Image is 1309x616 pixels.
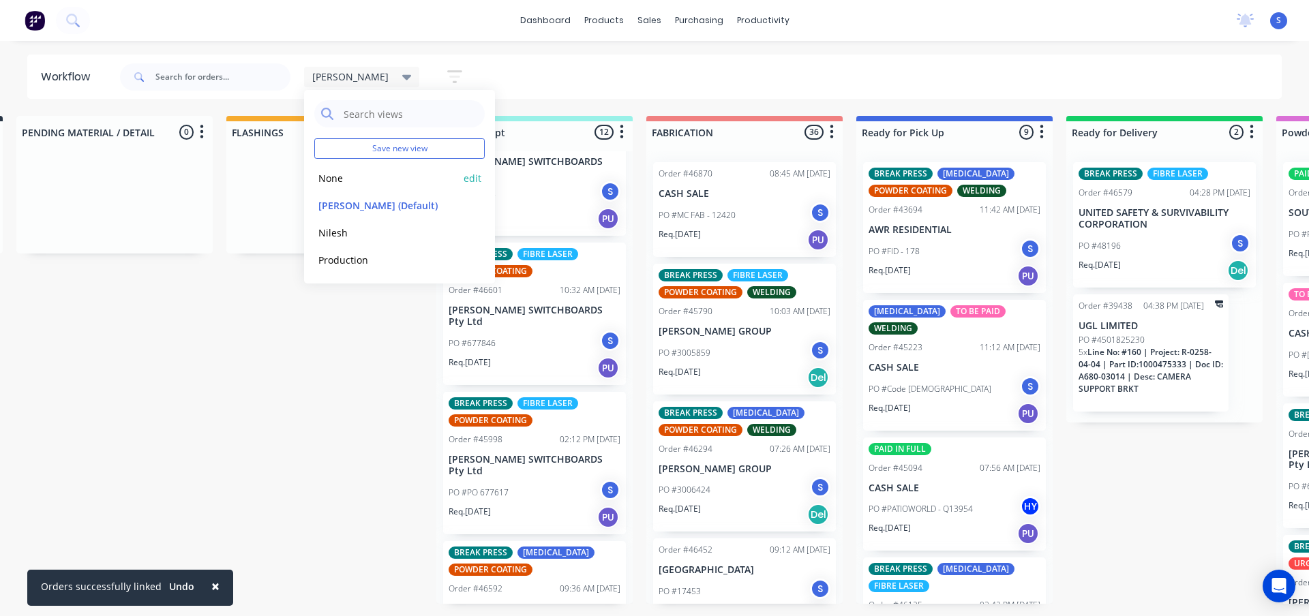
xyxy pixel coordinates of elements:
[1079,168,1143,180] div: BREAK PRESS
[449,564,532,576] div: POWDER COATING
[1079,346,1223,395] span: Line No: #160 | Project: R-0258-04-04 | Part ID:1000475333 | Doc ID: A680-03014 | Desc: CAMERA SU...
[449,156,620,179] p: [PERSON_NAME] SWITCHBOARDS Pty Ltd
[449,284,502,296] div: Order #46601
[1073,162,1256,288] div: BREAK PRESSFIBRE LASEROrder #4657904:28 PM [DATE]UNITED SAFETY & SURVIVABILITY CORPORATIONPO #481...
[517,546,595,559] div: [MEDICAL_DATA]
[513,10,577,31] a: dashboard
[659,407,723,419] div: BREAK PRESS
[659,269,723,281] div: BREAK PRESS
[449,506,491,518] p: Req. [DATE]
[747,286,796,298] div: WELDING
[1079,259,1121,271] p: Req. [DATE]
[659,228,701,241] p: Req. [DATE]
[869,599,922,611] div: Order #46125
[1227,260,1249,281] div: Del
[869,522,911,534] p: Req. [DATE]
[869,185,952,197] div: POWDER COATING
[1079,207,1250,230] p: UNITED SAFETY & SURVIVABILITY CORPORATION
[869,362,1040,373] p: CASH SALE
[449,433,502,446] div: Order #45998
[577,10,631,31] div: products
[869,168,933,180] div: BREAK PRESS
[449,546,513,559] div: BREAK PRESS
[560,284,620,296] div: 10:32 AM [DATE]
[1079,300,1132,312] div: Order #39438
[810,202,830,223] div: S
[659,326,830,337] p: [PERSON_NAME] GROUP
[659,564,830,576] p: [GEOGRAPHIC_DATA]
[25,10,45,31] img: Factory
[1079,320,1223,332] p: UGL LIMITED
[659,188,830,200] p: CASH SALE
[747,424,796,436] div: WELDING
[980,341,1040,354] div: 11:12 AM [DATE]
[807,229,829,251] div: PU
[869,563,933,575] div: BREAK PRESS
[1276,14,1281,27] span: S
[600,330,620,351] div: S
[659,463,830,475] p: [PERSON_NAME] GROUP
[937,168,1014,180] div: [MEDICAL_DATA]
[659,366,701,378] p: Req. [DATE]
[597,506,619,528] div: PU
[314,138,485,159] button: Save new view
[863,162,1046,293] div: BREAK PRESS[MEDICAL_DATA]POWDER COATINGWELDINGOrder #4369411:42 AM [DATE]AWR RESIDENTIALPO #FID -...
[198,570,233,602] button: Close
[950,305,1006,318] div: TO BE PAID
[937,563,1014,575] div: [MEDICAL_DATA]
[1079,334,1145,346] p: PO #4501825230
[863,437,1046,551] div: PAID IN FULLOrder #4509407:56 AM [DATE]CASH SALEPO #PATIOWORLD - Q13954HYReq.[DATE]PU
[727,407,804,419] div: [MEDICAL_DATA]
[807,504,829,525] div: Del
[41,69,97,85] div: Workflow
[517,248,578,260] div: FIBRE LASER
[449,337,496,350] p: PO #677846
[659,305,712,318] div: Order #45790
[464,171,481,185] button: edit
[659,168,712,180] div: Order #46870
[869,305,946,318] div: [MEDICAL_DATA]
[659,209,736,221] p: PO #MC FAB - 12420
[807,367,829,388] div: Del
[730,10,796,31] div: productivity
[869,580,929,592] div: FIBRE LASER
[1230,233,1250,253] div: S
[810,579,830,599] div: S
[597,208,619,230] div: PU
[314,198,460,213] button: [PERSON_NAME] (Default)
[727,269,788,281] div: FIBRE LASER
[162,576,202,597] button: Undo
[560,433,620,446] div: 02:12 PM [DATE]
[770,443,830,455] div: 07:26 AM [DATE]
[869,462,922,474] div: Order #45094
[1079,187,1132,199] div: Order #46579
[980,462,1040,474] div: 07:56 AM [DATE]
[869,383,991,395] p: PO #Code [DEMOGRAPHIC_DATA]
[653,264,836,395] div: BREAK PRESSFIBRE LASERPOWDER COATINGWELDINGOrder #4579010:03 AM [DATE][PERSON_NAME] GROUPPO #3005...
[659,503,701,515] p: Req. [DATE]
[211,576,220,596] span: ×
[659,286,742,298] div: POWDER COATING
[449,414,532,427] div: POWDER COATING
[1017,523,1039,544] div: PU
[980,204,1040,216] div: 11:42 AM [DATE]
[517,397,578,410] div: FIBRE LASER
[869,341,922,354] div: Order #45223
[600,181,620,202] div: S
[869,204,922,216] div: Order #43694
[449,305,620,328] p: [PERSON_NAME] SWITCHBOARDS Pty Ltd
[863,300,1046,431] div: [MEDICAL_DATA]TO BE PAIDWELDINGOrder #4522311:12 AM [DATE]CASH SALEPO #Code [DEMOGRAPHIC_DATA]SRe...
[659,443,712,455] div: Order #46294
[600,480,620,500] div: S
[659,544,712,556] div: Order #46452
[869,402,911,414] p: Req. [DATE]
[1143,300,1204,312] div: 04:38 PM [DATE]
[314,170,460,186] button: None
[659,424,742,436] div: POWDER COATING
[869,245,920,258] p: PO #FID - 178
[1079,346,1087,358] span: 5 x
[1017,403,1039,425] div: PU
[155,63,290,91] input: Search for orders...
[41,579,162,594] div: Orders successfully linked
[980,599,1040,611] div: 02:42 PM [DATE]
